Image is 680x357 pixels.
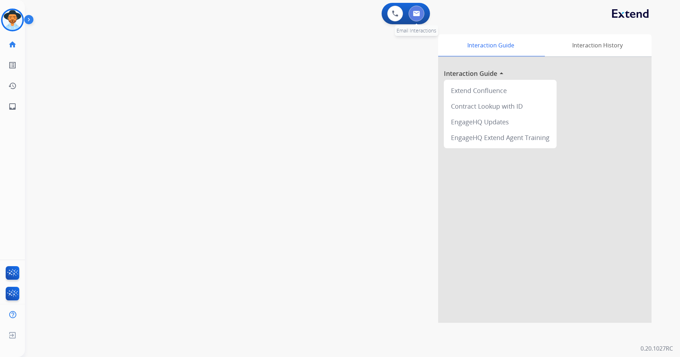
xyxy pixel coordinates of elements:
[543,34,652,56] div: Interaction History
[447,83,554,98] div: Extend Confluence
[641,344,673,353] p: 0.20.1027RC
[8,82,17,90] mat-icon: history
[447,130,554,145] div: EngageHQ Extend Agent Training
[447,98,554,114] div: Contract Lookup with ID
[397,27,436,34] span: Email Interactions
[8,61,17,69] mat-icon: list_alt
[2,10,22,30] img: avatar
[438,34,543,56] div: Interaction Guide
[447,114,554,130] div: EngageHQ Updates
[8,102,17,111] mat-icon: inbox
[8,40,17,49] mat-icon: home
